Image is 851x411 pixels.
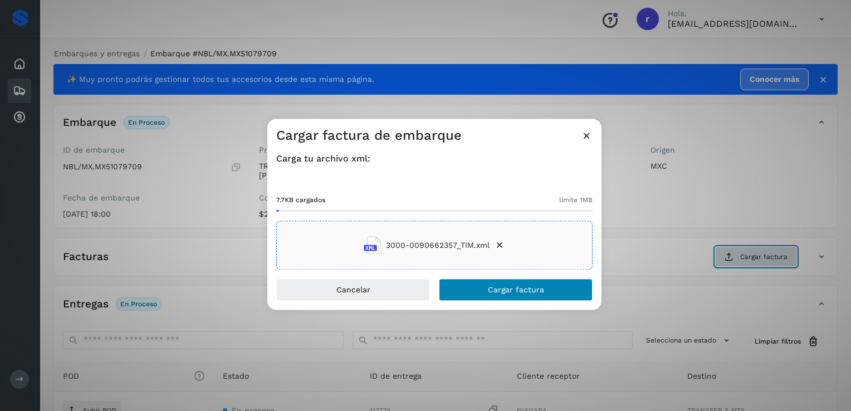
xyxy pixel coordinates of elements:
h3: Cargar factura de embarque [276,128,462,144]
button: Cancelar [276,279,430,301]
button: Cargar factura [439,279,593,301]
span: límite 1MB [559,195,593,205]
span: 3000-0090662357_TIM.xml [386,239,490,251]
span: Cancelar [336,286,370,294]
h4: Carga tu archivo xml: [276,153,593,164]
span: 7.7KB cargados [276,195,325,205]
span: Cargar factura [488,286,544,294]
